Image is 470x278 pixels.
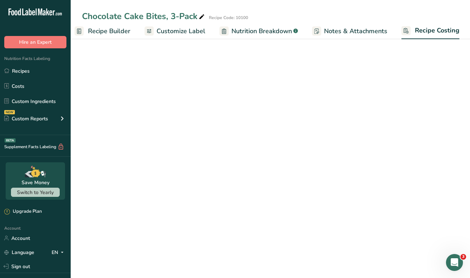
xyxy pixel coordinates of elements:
[219,23,298,39] a: Nutrition Breakdown
[415,26,459,35] span: Recipe Costing
[231,26,292,36] span: Nutrition Breakdown
[4,208,42,215] div: Upgrade Plan
[209,14,248,21] div: Recipe Code: 10100
[4,36,66,48] button: Hire an Expert
[4,110,15,114] div: NEW
[157,26,205,36] span: Customize Label
[75,23,130,39] a: Recipe Builder
[460,254,466,260] span: 3
[4,115,48,122] div: Custom Reports
[11,188,60,197] button: Switch to Yearly
[145,23,205,39] a: Customize Label
[88,26,130,36] span: Recipe Builder
[22,179,49,186] div: Save Money
[446,254,463,271] iframe: Intercom live chat
[312,23,387,39] a: Notes & Attachments
[401,23,459,40] a: Recipe Costing
[52,248,66,256] div: EN
[4,246,34,259] a: Language
[324,26,387,36] span: Notes & Attachments
[82,10,206,23] div: Chocolate Cake Bites, 3-Pack
[17,189,54,196] span: Switch to Yearly
[5,138,16,143] div: BETA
